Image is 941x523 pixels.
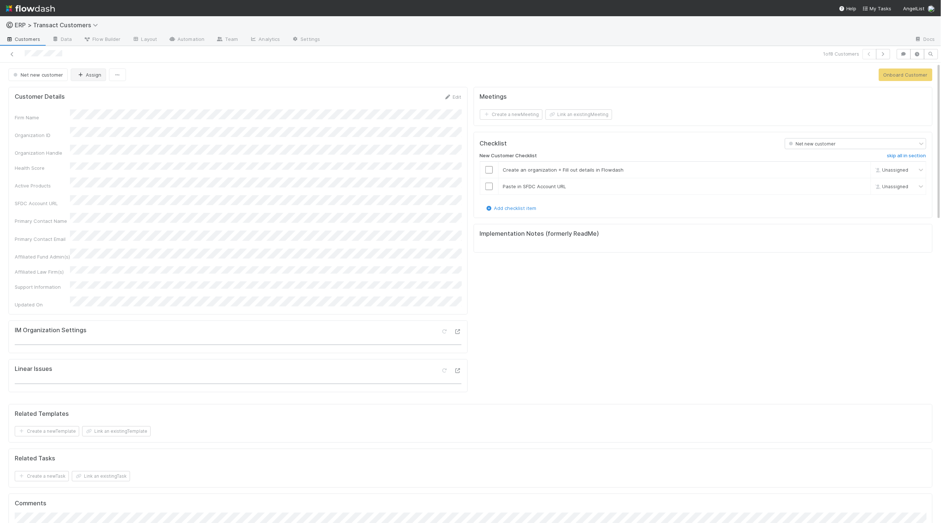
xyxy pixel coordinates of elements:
[15,455,55,462] h5: Related Tasks
[887,153,926,159] h6: skip all in section
[71,69,106,81] button: Assign
[909,34,941,46] a: Docs
[8,69,68,81] button: Net new customer
[545,109,612,120] button: Link an existingMeeting
[127,34,163,46] a: Layout
[903,6,925,11] span: AngelList
[503,183,566,189] span: Paste in SFDC Account URL
[15,301,70,308] div: Updated On
[286,34,326,46] a: Settings
[480,109,543,120] button: Create a newMeeting
[12,72,63,78] span: Net new customer
[6,2,55,15] img: logo-inverted-e16ddd16eac7371096b0.svg
[874,167,909,173] span: Unassigned
[15,93,65,101] h5: Customer Details
[480,140,507,147] h5: Checklist
[15,365,52,373] h5: Linear Issues
[15,327,87,334] h5: IM Organization Settings
[863,5,892,12] a: My Tasks
[503,167,624,173] span: Create an organization + Fill out details in Flowdash
[15,114,70,121] div: Firm Name
[15,268,70,275] div: Affiliated Law Firm(s)
[72,471,130,481] button: Link an existingTask
[887,153,926,162] a: skip all in section
[15,500,926,507] h5: Comments
[485,205,537,211] a: Add checklist item
[244,34,286,46] a: Analytics
[78,34,126,46] a: Flow Builder
[15,131,70,139] div: Organization ID
[210,34,244,46] a: Team
[15,410,69,418] h5: Related Templates
[6,22,13,28] span: ©️
[15,426,79,436] button: Create a newTemplate
[15,471,69,481] button: Create a newTask
[15,149,70,157] div: Organization Handle
[163,34,210,46] a: Automation
[863,6,892,11] span: My Tasks
[6,35,40,43] span: Customers
[15,217,70,225] div: Primary Contact Name
[928,5,935,13] img: avatar_31a23b92-6f17-4cd3-bc91-ece30a602713.png
[82,426,151,436] button: Link an existingTemplate
[823,50,860,57] span: 1 of 8 Customers
[15,235,70,243] div: Primary Contact Email
[15,200,70,207] div: SFDC Account URL
[444,94,461,100] a: Edit
[480,153,537,159] h6: New Customer Checklist
[84,35,120,43] span: Flow Builder
[879,69,933,81] button: Onboard Customer
[15,283,70,291] div: Support Information
[874,184,909,189] span: Unassigned
[46,34,78,46] a: Data
[480,93,507,101] h5: Meetings
[15,253,70,260] div: Affiliated Fund Admin(s)
[15,182,70,189] div: Active Products
[480,230,924,238] h5: Implementation Notes (formerly ReadMe)
[15,164,70,172] div: Health Score
[839,5,857,12] div: Help
[15,21,102,29] span: ERP > Transact Customers
[787,141,836,146] span: Net new customer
